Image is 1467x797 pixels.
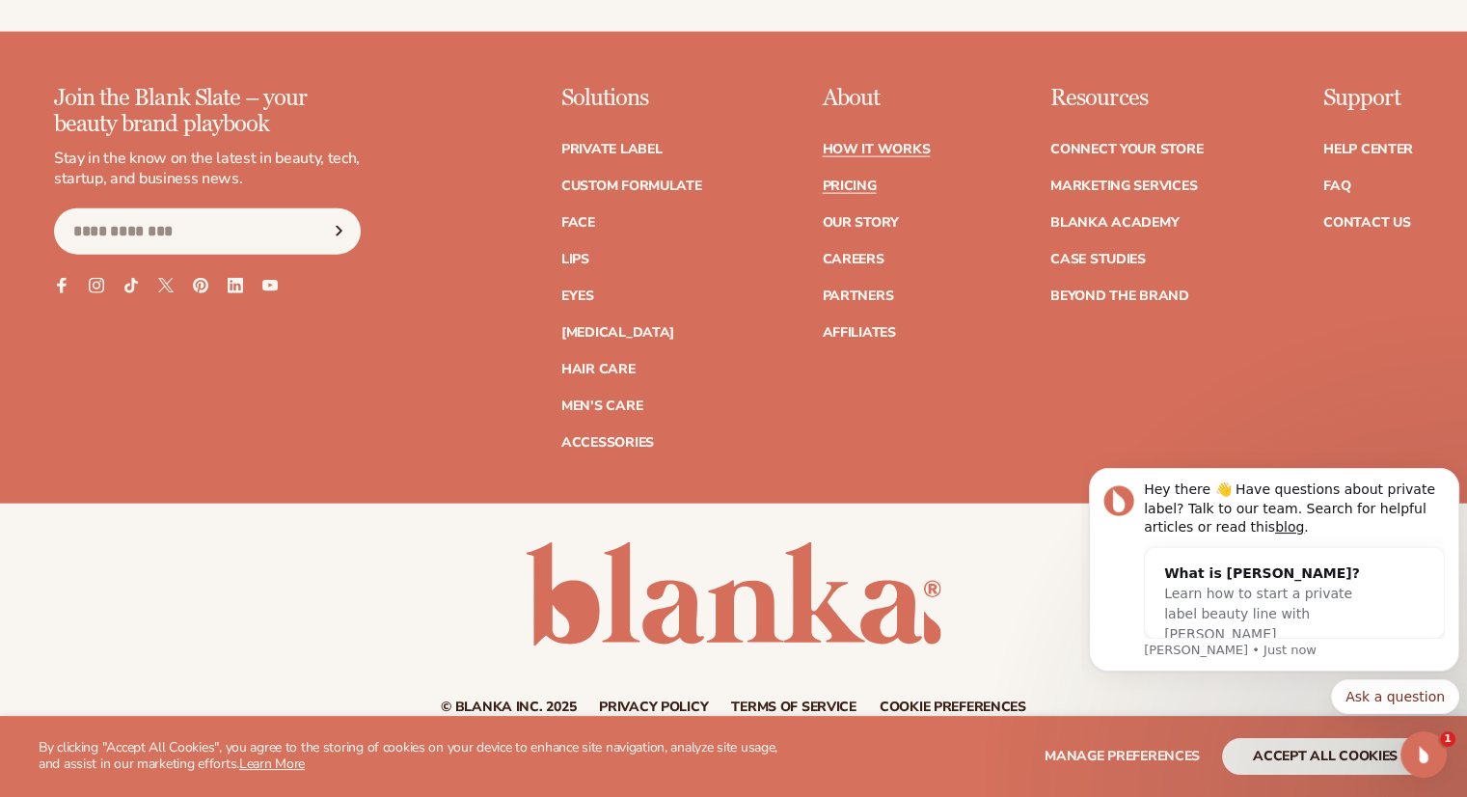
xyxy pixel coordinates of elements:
[1050,179,1197,193] a: Marketing services
[1323,86,1413,111] p: Support
[39,740,800,773] p: By clicking "Accept All Cookies", you agree to the storing of cookies on your device to enhance s...
[561,289,594,303] a: Eyes
[561,363,635,376] a: Hair Care
[1440,731,1455,747] span: 1
[822,216,898,230] a: Our Story
[561,179,702,193] a: Custom formulate
[822,253,883,266] a: Careers
[561,326,674,340] a: [MEDICAL_DATA]
[239,755,305,773] a: Learn More
[561,86,702,111] p: Solutions
[599,701,708,714] a: Privacy policy
[822,326,895,340] a: Affiliates
[1050,253,1146,266] a: Case Studies
[561,399,642,413] a: Men's Care
[1050,289,1189,303] a: Beyond the brand
[54,149,361,189] p: Stay in the know on the latest in beauty, tech, startup, and business news.
[880,701,1026,714] a: Cookie preferences
[1045,747,1200,765] span: Manage preferences
[1222,738,1428,775] button: accept all cookies
[1323,179,1350,193] a: FAQ
[317,208,360,255] button: Subscribe
[561,143,662,156] a: Private label
[1050,143,1203,156] a: Connect your store
[54,86,361,137] p: Join the Blank Slate – your beauty brand playbook
[1400,731,1447,778] iframe: Intercom live chat
[1323,216,1410,230] a: Contact Us
[731,701,856,714] a: Terms of service
[441,698,576,716] small: © Blanka Inc. 2025
[822,143,930,156] a: How It Works
[1323,143,1413,156] a: Help Center
[1045,738,1200,775] button: Manage preferences
[1050,216,1179,230] a: Blanka Academy
[561,216,595,230] a: Face
[1081,405,1467,745] iframe: Intercom notifications message
[822,179,876,193] a: Pricing
[822,289,893,303] a: Partners
[822,86,930,111] p: About
[561,253,589,266] a: Lips
[1050,86,1203,111] p: Resources
[561,436,654,450] a: Accessories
